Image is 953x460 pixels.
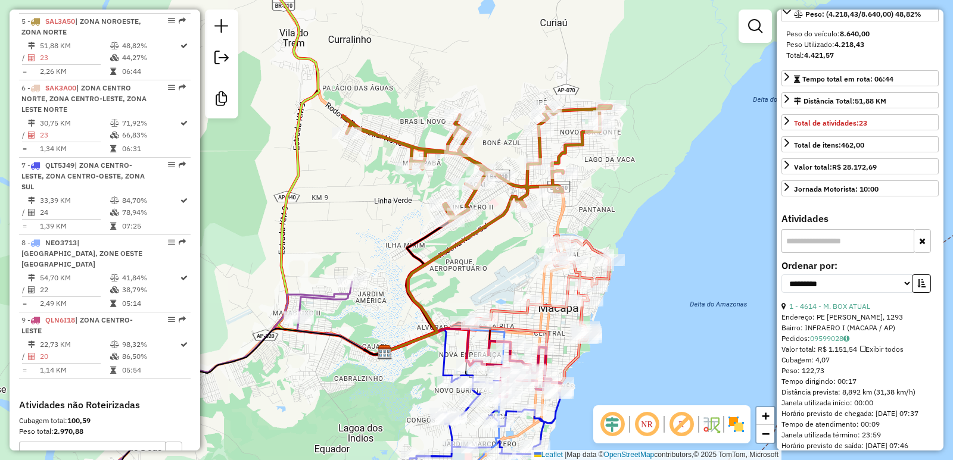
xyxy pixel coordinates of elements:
div: Pedidos: [781,333,939,344]
td: = [21,143,27,155]
img: Exibir/Ocultar setores [727,415,746,434]
a: Total de atividades:23 [781,114,939,130]
img: Fluxo de ruas [702,415,721,434]
button: Ordem crescente [912,274,931,293]
span: Peso: (4.218,43/8.640,00) 48,82% [805,10,921,18]
td: 48,82% [122,40,179,52]
a: OpenStreetMap [604,450,655,459]
em: Opções [168,316,175,323]
td: 98,32% [122,339,179,351]
div: Janela utilizada término: 23:59 [781,430,939,440]
span: 51,88 KM [855,96,886,105]
a: Zoom in [756,407,774,425]
i: Distância Total [28,341,35,348]
span: 8 - [21,238,142,268]
a: Exportar sessão [210,46,233,73]
a: Tempo total em rota: 06:44 [781,70,939,86]
a: Total de itens:462,00 [781,136,939,152]
span: 9 - [21,315,133,335]
td: / [21,129,27,141]
span: 7 - [21,161,145,191]
td: 2,49 KM [39,298,110,309]
i: Tempo total em rota [110,367,116,374]
td: 24 [39,206,110,218]
a: 1 - 4614 - M. BOX ATUAL [789,302,870,311]
div: Map data © contributors,© 2025 TomTom, Microsoft [531,450,781,460]
i: Total de Atividades [28,353,35,360]
span: Exibir todos [860,345,904,353]
a: Exibir filtros [743,14,767,38]
span: SAL3A50 [45,17,75,26]
td: / [21,351,27,362]
td: 66,83% [122,129,179,141]
span: | [565,450,566,459]
div: Jornada Motorista: 10:00 [794,184,879,195]
i: % de utilização do peso [110,274,119,281]
div: Janela utilizada início: 00:00 [781,398,939,408]
td: 2,26 KM [39,65,110,77]
td: 23 [39,129,110,141]
span: Total de atividades: [794,118,867,127]
span: QLT5J49 [45,161,74,170]
em: Rota exportada [179,17,186,24]
i: Rota otimizada [180,341,188,348]
em: Opções [168,161,175,168]
i: % de utilização da cubagem [110,286,119,293]
strong: 4.218,43 [834,40,864,49]
a: Nova sessão e pesquisa [210,14,233,41]
i: Tempo total em rota [110,68,116,75]
span: + [762,408,770,423]
td: 51,88 KM [39,40,110,52]
span: | ZONA CENTRO-LESTE [21,315,133,335]
span: | ZONA CENTRO NORTE, ZONA CENTRO-LESTE, ZONA LESTE NORTE [21,83,147,114]
div: Total de itens: [794,140,864,151]
i: Rota otimizada [180,120,188,127]
td: / [21,206,27,218]
a: Leaflet [534,450,563,459]
i: Distância Total [28,120,35,127]
strong: 462,00 [841,140,864,149]
span: 6 - [21,83,147,114]
td: 22,73 KM [39,339,110,351]
td: 84,70% [122,195,179,206]
a: Valor total:R$ 28.172,69 [781,158,939,174]
span: Exibir rótulo [667,410,696,439]
i: Rota otimizada [180,42,188,49]
span: QLN6I18 [45,315,75,324]
span: | ZONA NOROESTE, ZONA NORTE [21,17,141,36]
div: Horário previsto de chegada: [DATE] 07:37 [781,408,939,419]
i: % de utilização do peso [110,197,119,204]
i: Tempo total em rota [110,145,116,152]
td: 41,84% [122,272,179,284]
h4: Atividades não Roteirizadas [19,399,191,411]
div: Peso: (4.218,43/8.640,00) 48,82% [781,24,939,65]
em: Rota exportada [179,161,186,168]
span: − [762,426,770,441]
div: Total: [786,50,934,61]
td: 05:54 [122,364,179,376]
i: % de utilização do peso [110,120,119,127]
i: % de utilização da cubagem [110,209,119,216]
i: % de utilização do peso [110,42,119,49]
div: Endereço: PE [PERSON_NAME], 1293 [781,312,939,323]
h4: Atividades [781,213,939,224]
td: = [21,364,27,376]
span: Ocultar NR [633,410,661,439]
div: Valor total: R$ 1.151,54 [781,344,939,355]
div: Bairro: INFRAERO I (MACAPA / AP) [781,323,939,333]
span: | ZONA CENTRO-LESTE, ZONA CENTRO-OESTE, ZONA SUL [21,161,145,191]
strong: 2.970,88 [54,427,83,436]
td: / [21,52,27,64]
i: Observações [843,335,849,342]
td: 07:25 [122,220,179,232]
a: Zoom out [756,425,774,443]
img: DP ITU [377,345,393,360]
em: Rota exportada [179,239,186,246]
td: 33,39 KM [39,195,110,206]
span: Tempo total em rota: 06:44 [802,74,893,83]
span: Ocultar deslocamento [598,410,627,439]
i: Total de Atividades [28,286,35,293]
span: 5 - [21,17,141,36]
td: = [21,65,27,77]
em: Rota exportada [179,316,186,323]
